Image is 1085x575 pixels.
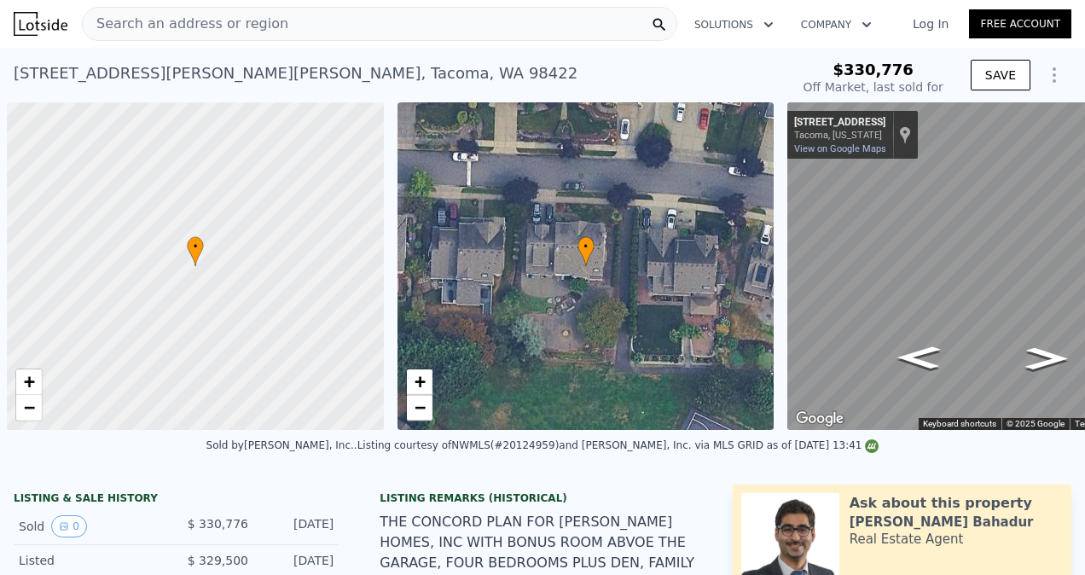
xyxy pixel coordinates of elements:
[794,116,885,130] div: [STREET_ADDRESS]
[262,515,334,537] div: [DATE]
[969,9,1071,38] a: Free Account
[24,371,35,392] span: +
[414,397,425,418] span: −
[681,9,787,40] button: Solutions
[804,78,943,96] div: Off Market, last sold for
[794,143,886,154] a: View on Google Maps
[14,491,339,508] div: LISTING & SALE HISTORY
[879,341,959,375] path: Go Southwest, Norpoint Way NE
[833,61,914,78] span: $330,776
[51,515,87,537] button: View historical data
[865,439,879,453] img: NWMLS Logo
[850,493,1032,514] div: Ask about this property
[1037,58,1071,92] button: Show Options
[414,371,425,392] span: +
[206,439,357,451] div: Sold by [PERSON_NAME], Inc. .
[188,517,248,531] span: $ 330,776
[14,61,577,85] div: [STREET_ADDRESS][PERSON_NAME][PERSON_NAME] , Tacoma , WA 98422
[407,369,432,395] a: Zoom in
[850,531,964,548] div: Real Estate Agent
[357,439,879,451] div: Listing courtesy of NWMLS (#20124959) and [PERSON_NAME], Inc. via MLS GRID as of [DATE] 13:41
[187,236,204,266] div: •
[850,514,1034,531] div: [PERSON_NAME] Bahadur
[923,418,996,430] button: Keyboard shortcuts
[407,395,432,421] a: Zoom out
[792,408,848,430] img: Google
[899,125,911,144] a: Show location on map
[577,236,595,266] div: •
[787,9,885,40] button: Company
[262,552,334,569] div: [DATE]
[24,397,35,418] span: −
[19,515,163,537] div: Sold
[794,130,885,141] div: Tacoma, [US_STATE]
[971,60,1030,90] button: SAVE
[188,554,248,567] span: $ 329,500
[1007,419,1065,428] span: © 2025 Google
[83,14,288,34] span: Search an address or region
[19,552,163,569] div: Listed
[380,491,705,505] div: Listing Remarks (Historical)
[577,239,595,254] span: •
[187,239,204,254] span: •
[892,15,969,32] a: Log In
[16,369,42,395] a: Zoom in
[16,395,42,421] a: Zoom out
[792,408,848,430] a: Open this area in Google Maps (opens a new window)
[14,12,67,36] img: Lotside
